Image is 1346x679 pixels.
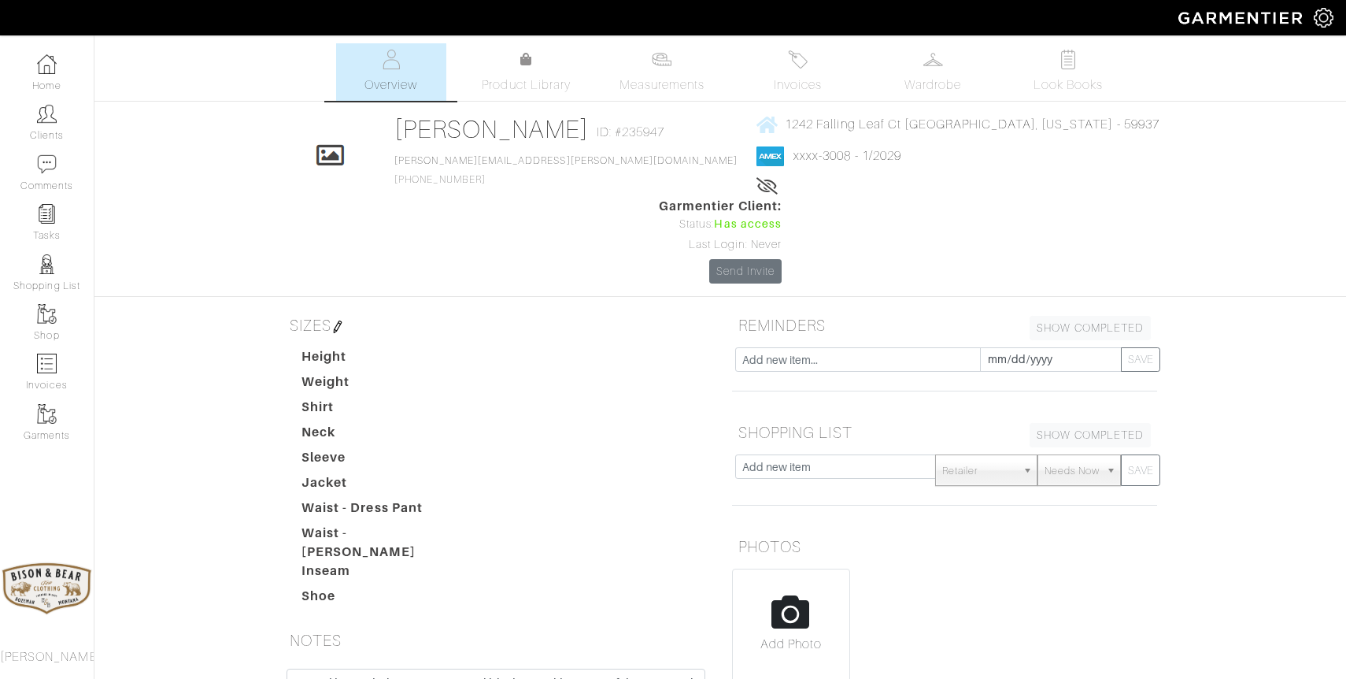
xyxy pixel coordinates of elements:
[714,216,782,233] span: Has access
[290,398,469,423] dt: Shirt
[793,149,901,163] a: xxxx-3008 - 1/2029
[607,43,718,101] a: Measurements
[1059,50,1078,69] img: todo-9ac3debb85659649dc8f770b8b6100bb5dab4b48dedcbae339e5042a72dfd3cc.svg
[1030,316,1151,340] a: SHOW COMPLETED
[482,76,571,95] span: Product Library
[1314,8,1333,28] img: gear-icon-white-bd11855cb880d31180b6d7d6211b90ccbf57a29d726f0c71d8c61bd08dd39cc2.png
[394,155,738,166] a: [PERSON_NAME][EMAIL_ADDRESS][PERSON_NAME][DOMAIN_NAME]
[597,123,665,142] span: ID: #235947
[904,76,961,95] span: Wardrobe
[336,43,446,101] a: Overview
[1030,423,1151,447] a: SHOW COMPLETED
[735,347,981,372] input: Add new item...
[756,147,784,166] img: american_express-1200034d2e149cdf2cc7894a33a747db654cf6f8355cb502592f1d228b2ac700.png
[37,204,57,224] img: reminder-icon-8004d30b9f0a5d33ae49ab947aed9ed385cf756f9e5892f1edd6e32f2345188e.png
[732,417,1157,448] h5: SHOPPING LIST
[756,114,1159,134] a: 1242 Falling Leaf Ct [GEOGRAPHIC_DATA], [US_STATE] - 59937
[37,154,57,174] img: comment-icon-a0a6a9ef722e966f86d9cbdc48e553b5cf19dbc54f86b18d962a5391bc8f6eb6.png
[659,236,782,254] div: Last Login: Never
[732,531,1157,562] h5: PHOTOS
[1034,76,1104,95] span: Look Books
[37,54,57,74] img: dashboard-icon-dbcd8f5a0b271acd01030246c82b418ddd0df26cd7fceb0bd07c9910d44c42f6.png
[659,197,782,216] span: Garmentier Client:
[381,50,401,69] img: basicinfo-40fd8af6dae0f16599ec9e87c0ef1c0a1fdea2edbe929e3d69a839185d80c458.svg
[290,524,469,562] dt: Waist - [PERSON_NAME]
[774,76,822,95] span: Invoices
[290,347,469,373] dt: Height
[471,50,582,95] a: Product Library
[290,423,469,448] dt: Neck
[1013,43,1123,101] a: Look Books
[290,587,469,612] dt: Shoe
[659,216,782,233] div: Status:
[785,117,1159,132] span: 1242 Falling Leaf Ct [GEOGRAPHIC_DATA], [US_STATE] - 59937
[1170,4,1314,32] img: garmentier-logo-header-white-b43fb05a5012e4ada735d5af1a66efaba907eab6374d6393d1fbf88cb4ef424d.png
[788,50,808,69] img: orders-27d20c2124de7fd6de4e0e44c1d41de31381a507db9b33961299e4e07d508b8c.svg
[37,404,57,424] img: garments-icon-b7da505a4dc4fd61783c78ac3ca0ef83fa9d6f193b1c9dc38574b1d14d53ca28.png
[394,155,738,185] span: [PHONE_NUMBER]
[37,254,57,274] img: stylists-icon-eb353228a002819b7ec25b43dbf5f0378dd9e0616d9560372ff212230b889e62.png
[732,310,1157,341] h5: REMINDERS
[878,43,988,101] a: Wardrobe
[290,499,469,524] dt: Waist - Dress Pant
[290,448,469,473] dt: Sleeve
[37,304,57,324] img: garments-icon-b7da505a4dc4fd61783c78ac3ca0ef83fa9d6f193b1c9dc38574b1d14d53ca28.png
[290,373,469,398] dt: Weight
[1121,347,1160,372] button: SAVE
[290,562,469,587] dt: Inseam
[709,259,782,284] a: Send Invite
[652,50,671,69] img: measurements-466bbee1fd09ba9460f595b01e5d73f9e2bff037440d3c8f018324cb6cdf7a4a.svg
[735,455,936,479] input: Add new item
[283,625,708,656] h5: NOTES
[942,455,1016,487] span: Retailer
[331,321,344,333] img: pen-cf24a1663064a2ec1b9c1bd2387e9de7a2fa800b781884d57f21acf72779bad2.png
[37,104,57,124] img: clients-icon-6bae9207a08558b7cb47a8932f037763ab4055f8c8b6bfacd5dc20c3e0201464.png
[290,473,469,499] dt: Jacket
[619,76,705,95] span: Measurements
[394,115,589,143] a: [PERSON_NAME]
[742,43,852,101] a: Invoices
[364,76,417,95] span: Overview
[37,354,57,373] img: orders-icon-0abe47150d42831381b5fb84f609e132dff9fe21cb692f30cb5eec754e2cba89.png
[283,310,708,341] h5: SIZES
[1121,455,1160,486] button: SAVE
[1045,455,1100,487] span: Needs Now
[923,50,943,69] img: wardrobe-487a4870c1b7c33e795ec22d11cfc2ed9d08956e64fb3008fe2437562e282088.svg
